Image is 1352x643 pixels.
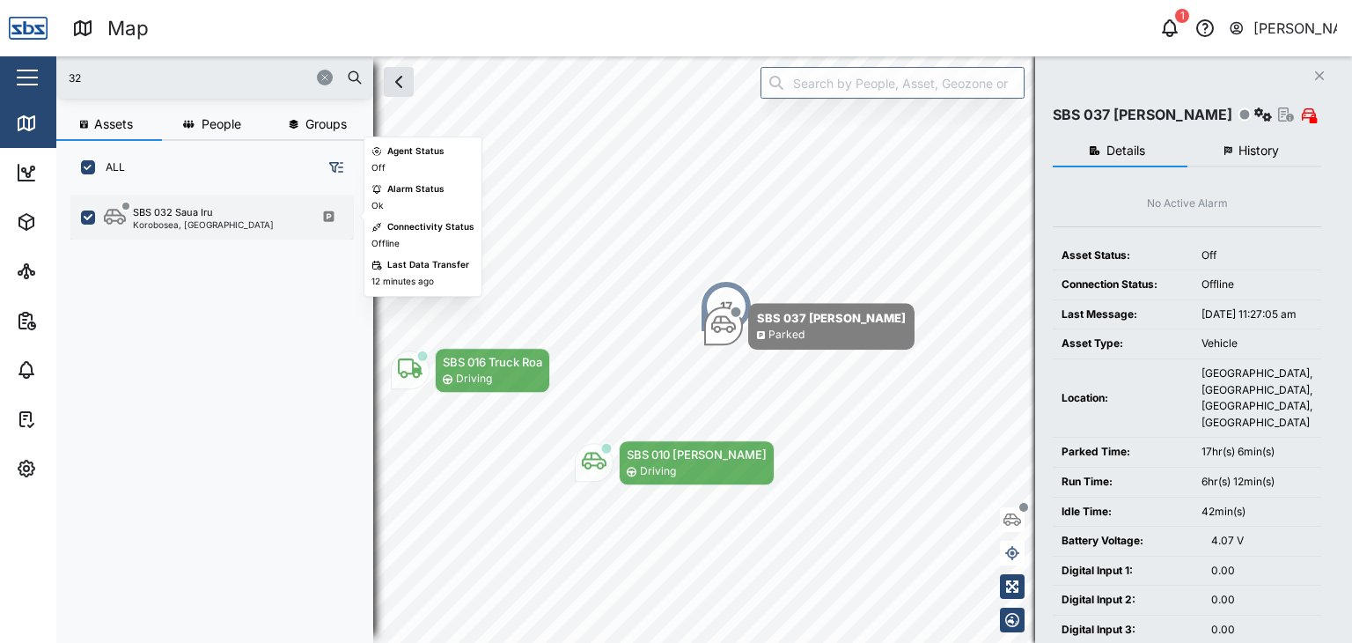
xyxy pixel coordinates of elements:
[1062,336,1184,352] div: Asset Type:
[700,280,753,333] div: Map marker
[1175,9,1189,23] div: 1
[1062,592,1194,609] div: Digital Input 2:
[1062,474,1184,491] div: Run Time:
[67,64,363,91] input: Search assets or drivers
[1201,474,1312,491] div: 6hr(s) 12min(s)
[1211,622,1312,639] div: 0.00
[1062,277,1184,293] div: Connection Status:
[1147,196,1228,212] div: No Active Alarm
[1053,104,1232,126] div: SBS 037 [PERSON_NAME]
[46,262,88,281] div: Sites
[640,463,676,480] div: Driving
[443,353,542,371] div: SBS 016 Truck Roa
[1062,563,1194,580] div: Digital Input 1:
[107,13,149,44] div: Map
[1201,366,1312,431] div: [GEOGRAPHIC_DATA], [GEOGRAPHIC_DATA], [GEOGRAPHIC_DATA], [GEOGRAPHIC_DATA]
[1062,248,1184,264] div: Asset Status:
[720,297,732,316] div: 17
[1062,622,1194,639] div: Digital Input 3:
[371,199,383,213] div: Ok
[70,188,372,629] div: grid
[1211,563,1312,580] div: 0.00
[1211,533,1312,550] div: 4.07 V
[305,118,347,130] span: Groups
[371,237,400,251] div: Offline
[1201,336,1312,352] div: Vehicle
[133,205,213,220] div: SBS 032 Saua Iru
[1062,504,1184,521] div: Idle Time:
[95,160,125,174] label: ALL
[1201,248,1312,264] div: Off
[1201,277,1312,293] div: Offline
[46,459,108,478] div: Settings
[1201,504,1312,521] div: 42min(s)
[387,258,469,272] div: Last Data Transfer
[46,212,100,232] div: Assets
[456,371,492,388] div: Driving
[56,56,1352,643] canvas: Map
[94,118,133,130] span: Assets
[1106,144,1145,157] span: Details
[768,327,805,344] div: Parked
[1062,533,1194,550] div: Battery Voltage:
[1253,18,1338,40] div: [PERSON_NAME]
[575,440,775,485] div: Map marker
[760,67,1025,99] input: Search by People, Asset, Geozone or Place
[46,311,106,330] div: Reports
[1228,16,1338,41] button: [PERSON_NAME]
[1201,444,1312,461] div: 17hr(s) 6min(s)
[46,163,125,182] div: Dashboard
[387,220,474,234] div: Connectivity Status
[704,303,915,350] div: Map marker
[371,275,434,289] div: 12 minutes ago
[46,410,94,429] div: Tasks
[46,360,100,380] div: Alarms
[371,161,386,175] div: Off
[9,9,48,48] img: Main Logo
[627,446,767,463] div: SBS 010 [PERSON_NAME]
[391,348,550,393] div: Map marker
[1211,592,1312,609] div: 0.00
[1238,144,1279,157] span: History
[46,114,85,133] div: Map
[387,182,445,196] div: Alarm Status
[202,118,241,130] span: People
[1062,307,1184,323] div: Last Message:
[1062,390,1184,407] div: Location:
[1062,444,1184,461] div: Parked Time:
[133,220,274,229] div: Korobosea, [GEOGRAPHIC_DATA]
[1201,307,1312,323] div: [DATE] 11:27:05 am
[387,144,445,159] div: Agent Status
[757,309,906,327] div: SBS 037 [PERSON_NAME]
